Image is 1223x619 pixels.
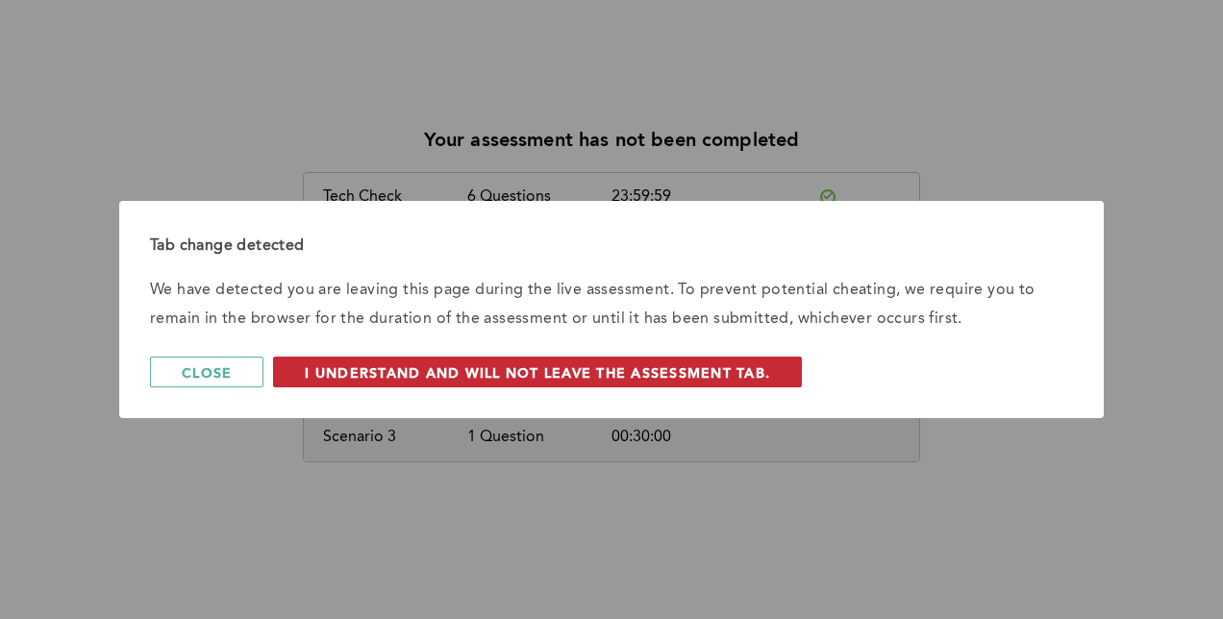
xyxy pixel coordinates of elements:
button: Close [150,357,263,387]
span: Close [182,363,232,382]
button: I understand and will not leave the assessment tab. [273,357,802,387]
p: We have detected you are leaving this page during the live assessment. To prevent potential cheat... [150,276,1073,334]
div: Tab change detected [150,232,1073,260]
span: I understand and will not leave the assessment tab. [305,363,770,382]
